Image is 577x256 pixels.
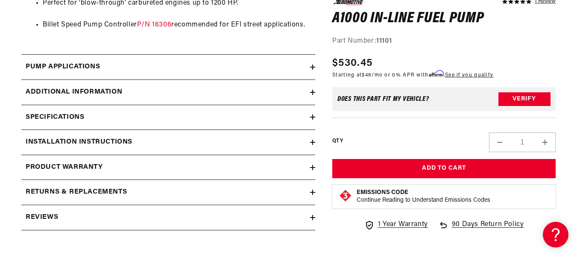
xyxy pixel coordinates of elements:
p: Continue Reading to Understand Emissions Codes [357,197,490,204]
span: $48 [362,73,372,78]
summary: Product warranty [21,155,315,180]
h2: Additional information [26,87,122,98]
span: 1 Year Warranty [378,219,428,230]
div: Part Number: [332,36,556,47]
h2: Reviews [26,212,58,223]
h1: A1000 In-Line Fuel Pump [332,12,556,26]
h2: Specifications [26,112,84,123]
strong: Emissions Code [357,189,408,196]
button: Verify [498,93,551,106]
label: QTY [332,138,343,145]
span: $530.45 [332,56,372,71]
summary: Pump Applications [21,55,315,79]
h2: Installation Instructions [26,137,132,148]
a: 90 Days Return Policy [438,219,524,239]
img: Emissions code [339,189,352,203]
a: 1 Year Warranty [364,219,428,230]
button: Add to Cart [332,159,556,179]
summary: Additional information [21,80,315,105]
strong: 11101 [376,38,392,44]
h2: Product warranty [26,162,103,173]
a: See if you qualify - Learn more about Affirm Financing (opens in modal) [445,73,493,78]
summary: Returns & replacements [21,180,315,205]
button: Emissions CodeContinue Reading to Understand Emissions Codes [357,189,490,204]
span: Affirm [429,71,444,77]
summary: Specifications [21,105,315,130]
p: Starting at /mo or 0% APR with . [332,71,493,79]
h2: Pump Applications [26,62,100,73]
a: P/N 16306 [137,21,171,28]
div: Does This part fit My vehicle? [337,96,429,103]
h2: Returns & replacements [26,187,127,198]
summary: Reviews [21,205,315,230]
li: Billet Speed Pump Controller recommended for EFI street applications. [43,20,311,31]
summary: Installation Instructions [21,130,315,155]
span: 90 Days Return Policy [452,219,524,239]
